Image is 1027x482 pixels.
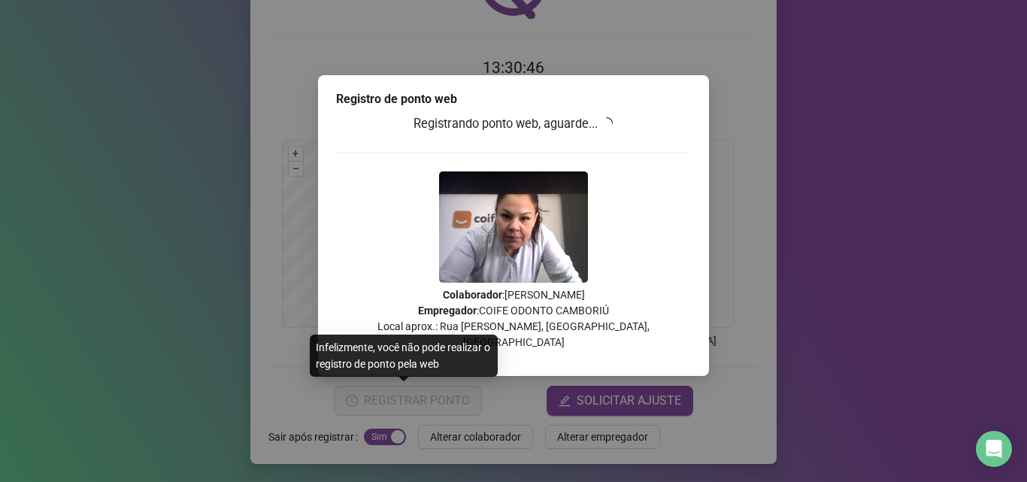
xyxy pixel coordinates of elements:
img: Z [439,171,588,283]
div: Registro de ponto web [336,90,691,108]
strong: Colaborador [443,289,502,301]
div: Infelizmente, você não pode realizar o registro de ponto pela web [310,335,498,377]
strong: Empregador [418,305,477,317]
p: : [PERSON_NAME] : COIFE ODONTO CAMBORIÚ Local aprox.: Rua [PERSON_NAME], [GEOGRAPHIC_DATA], [GEOG... [336,287,691,350]
h3: Registrando ponto web, aguarde... [336,114,691,134]
span: loading [598,114,616,132]
div: Open Intercom Messenger [976,431,1012,467]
